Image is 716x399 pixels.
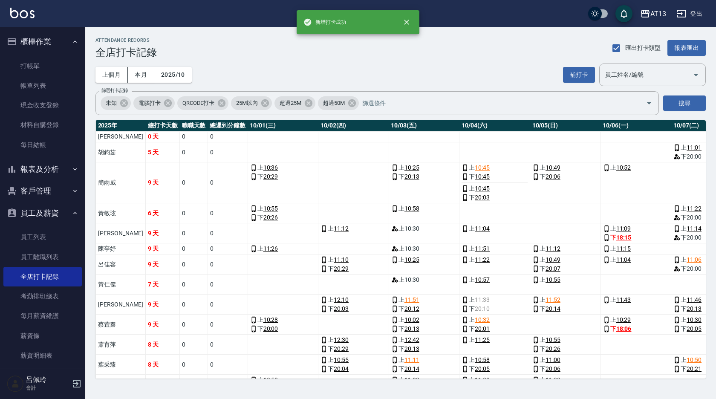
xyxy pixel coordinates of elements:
a: 11:12 [546,244,560,253]
div: 上 [532,255,598,264]
div: 下 [391,324,457,333]
div: 下 [532,304,598,313]
div: 下 [532,344,598,353]
td: 8 天 [146,375,180,395]
div: 下 [391,364,457,373]
a: 10:55 [546,275,560,284]
button: save [615,5,632,22]
td: 6 天 [146,203,180,223]
div: 未知 [101,96,131,110]
td: [PERSON_NAME] [96,131,146,142]
div: 上 [532,163,598,172]
button: 上個月 [95,67,128,83]
div: 下 [603,233,669,242]
a: 10:45 [475,163,490,172]
td: 鍾曉恩 [96,375,146,395]
a: 11:10 [334,255,349,264]
div: 下 [320,264,387,273]
a: 10:28 [263,315,278,324]
td: 0 [208,243,248,254]
a: 10:30 [687,315,702,324]
td: 9 天 [146,315,180,335]
td: 5 天 [146,142,180,162]
td: 0 [180,275,208,295]
td: 0 [180,142,208,162]
button: 搜尋 [663,95,706,111]
td: 簡雨威 [96,162,146,203]
div: 下 [532,264,598,273]
div: 上 [391,335,457,344]
a: 11:11 [404,356,419,364]
h2: ATTENDANCE RECORDS [95,38,157,43]
td: 胡鈞茹 [96,142,146,162]
div: 上 [320,295,387,304]
a: 10:49 [546,255,560,264]
button: close [397,13,416,32]
th: 總遲到分鐘數 [208,120,248,131]
a: 11:02 [404,376,419,385]
div: 上 [320,224,387,233]
div: 上 [462,275,528,284]
a: 11:01 [687,143,702,152]
a: 10:25 [404,163,419,172]
button: 櫃檯作業 [3,31,82,53]
a: 20:03 [334,304,349,313]
a: 11:52 [546,295,560,304]
button: 客戶管理 [3,180,82,202]
h3: 全店打卡記錄 [95,46,157,58]
span: 新增打卡成功 [303,18,346,26]
td: 0 [208,295,248,315]
div: 25M以內 [231,96,272,110]
p: 會計 [26,384,69,392]
td: 0 [180,243,208,254]
div: 超過50M [318,96,359,110]
button: 報表及分析 [3,158,82,180]
a: 11:51 [404,295,419,304]
a: 10:45 [475,184,490,193]
td: 0 [208,275,248,295]
a: 20:29 [263,172,278,181]
th: 10/02(四) [318,120,389,131]
a: 11:22 [475,255,490,264]
div: 電腦打卡 [133,96,175,110]
div: 上 [320,335,387,344]
td: [PERSON_NAME] [96,295,146,315]
div: 上 [462,244,528,253]
a: 11:00 [475,376,490,385]
a: 打帳單 [3,56,82,76]
th: 10/05(日) [530,120,601,131]
button: 補打卡 [563,67,595,83]
div: 上 [320,356,387,364]
div: 上 [462,376,528,385]
td: 0 [180,315,208,335]
td: 0 [180,254,208,275]
a: 11:15 [616,244,631,253]
span: 超過25M [274,99,306,107]
a: 10:36 [263,163,278,172]
div: 下 [250,172,316,181]
th: 總打卡天數 [146,120,180,131]
a: 20:00 [263,324,278,333]
span: 未知 [101,99,122,107]
td: 0 [180,223,208,243]
a: 考勤排班總表 [3,286,82,306]
a: 10:57 [475,275,490,284]
td: 9 天 [146,243,180,254]
td: 0 [208,223,248,243]
button: Open [642,96,656,110]
a: 薪資轉帳明細 [3,365,82,385]
a: 18:15 [616,233,632,242]
div: 上 [462,224,528,233]
a: 20:14 [404,364,419,373]
span: 超過50M [318,99,350,107]
td: 8 天 [146,355,180,375]
a: 12:42 [404,335,419,344]
div: AT13 [650,9,666,19]
div: 下 [603,324,669,333]
a: 11:25 [475,335,490,344]
input: 篩選條件 [360,96,631,111]
a: 11:46 [687,295,702,304]
td: 0 [180,203,208,223]
td: 0 [208,203,248,223]
a: 11:04 [475,224,490,233]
